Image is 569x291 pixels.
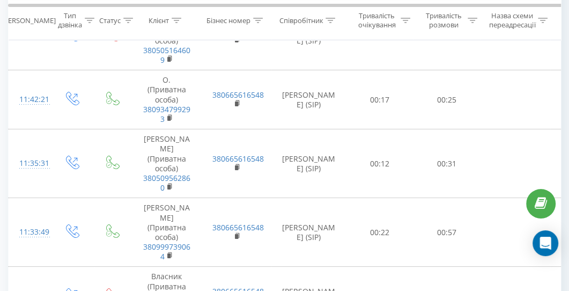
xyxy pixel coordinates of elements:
[132,198,202,267] td: [PERSON_NAME] (Приватна особа)
[413,198,481,267] td: 00:57
[346,70,413,129] td: 00:17
[19,89,41,110] div: 11:42:21
[143,45,190,65] a: 380505164609
[346,129,413,198] td: 00:12
[132,70,202,129] td: O. (Приватна особа)
[212,222,264,232] a: 380665616548
[99,16,121,25] div: Статус
[206,16,250,25] div: Бізнес номер
[143,173,190,193] a: 380509562860
[413,129,481,198] td: 00:31
[271,129,346,198] td: [PERSON_NAME] (SIP)
[346,198,413,267] td: 00:22
[533,230,558,256] div: Open Intercom Messenger
[19,222,41,243] div: 11:33:49
[271,198,346,267] td: [PERSON_NAME] (SIP)
[279,16,323,25] div: Співробітник
[143,242,190,261] a: 380999739064
[58,11,82,30] div: Тип дзвінка
[143,104,190,124] a: 380934799293
[356,11,398,30] div: Тривалість очікування
[2,16,56,25] div: [PERSON_NAME]
[423,11,465,30] div: Тривалість розмови
[212,154,264,164] a: 380665616548
[212,90,264,100] a: 380665616548
[489,11,535,30] div: Назва схеми переадресації
[149,16,169,25] div: Клієнт
[19,153,41,174] div: 11:35:31
[413,70,481,129] td: 00:25
[271,70,346,129] td: [PERSON_NAME] (SIP)
[132,129,202,198] td: [PERSON_NAME] (Приватна особа)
